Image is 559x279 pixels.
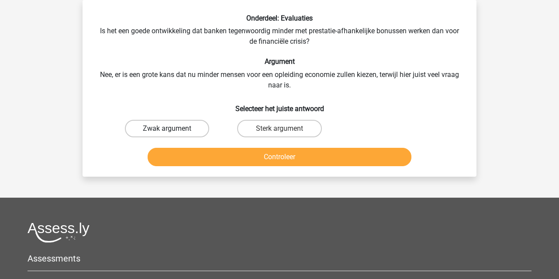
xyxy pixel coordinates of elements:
[237,120,321,137] label: Sterk argument
[28,222,90,243] img: Assessly logo
[97,98,462,113] h6: Selecteer het juiste antwoord
[148,148,412,166] button: Controleer
[28,253,531,264] h5: Assessments
[97,57,462,66] h6: Argument
[97,14,462,22] h6: Onderdeel: Evaluaties
[125,120,209,137] label: Zwak argument
[86,14,473,170] div: Is het een goede ontwikkeling dat banken tegenwoordig minder met prestatie-afhankelijke bonussen ...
